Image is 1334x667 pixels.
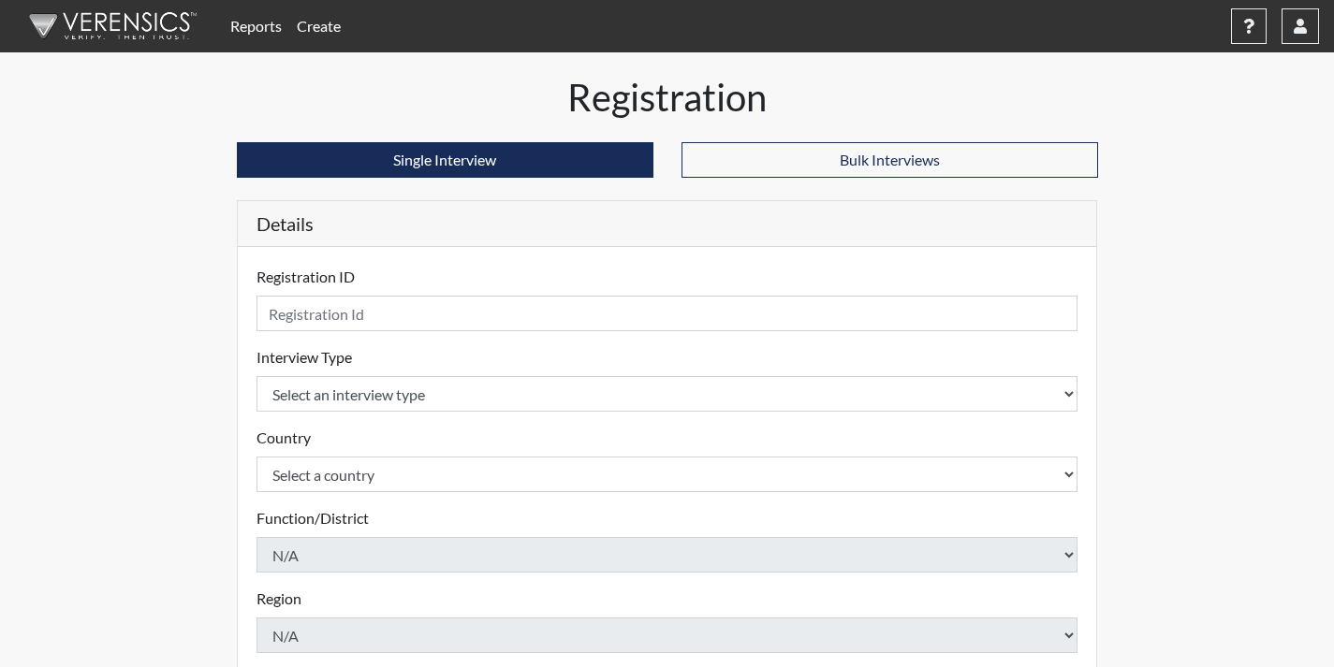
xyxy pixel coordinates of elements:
button: Single Interview [237,142,653,178]
label: Region [257,587,301,610]
a: Reports [223,7,289,45]
label: Registration ID [257,266,355,288]
button: Bulk Interviews [682,142,1098,178]
label: Interview Type [257,346,352,369]
h5: Details [238,201,1097,247]
input: Insert a Registration ID, which needs to be a unique alphanumeric value for each interviewee [257,296,1078,331]
h1: Registration [237,75,1098,120]
label: Function/District [257,507,369,529]
a: Create [289,7,348,45]
label: Country [257,427,311,449]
